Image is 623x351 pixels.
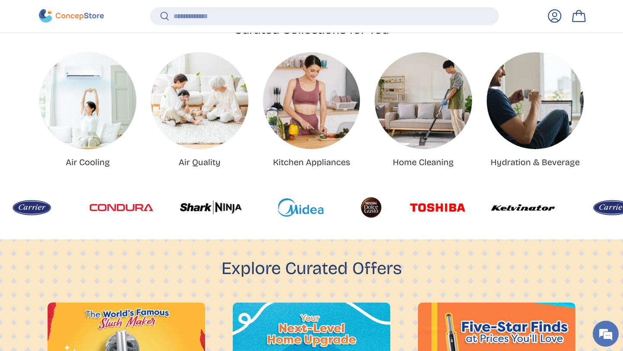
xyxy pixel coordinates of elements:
img: ConcepStore [39,10,104,23]
a: Hydration & Beverage [491,157,580,167]
a: Home Cleaning [375,52,472,149]
a: Air Cooling [39,52,136,149]
a: Hydration & Beverage [487,52,584,149]
h2: Explore Curated Offers [222,257,402,280]
img: Air Cooling | ConcepStore [39,52,136,149]
a: Kitchen Appliances [263,52,360,149]
a: Air Quality [179,157,221,167]
img: Air Quality [151,52,248,149]
a: Air Cooling [66,157,110,167]
a: Home Cleaning [393,157,454,167]
a: Kitchen Appliances [273,157,350,167]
